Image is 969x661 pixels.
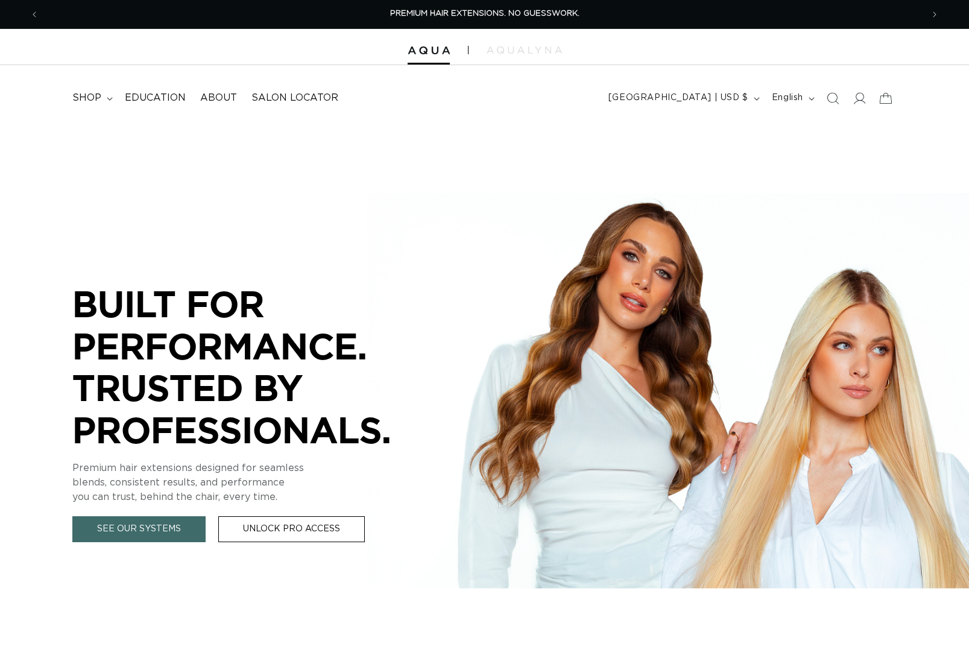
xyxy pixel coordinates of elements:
[72,92,101,104] span: shop
[772,92,803,104] span: English
[601,87,765,110] button: [GEOGRAPHIC_DATA] | USD $
[21,3,48,26] button: Previous announcement
[251,92,338,104] span: Salon Locator
[200,92,237,104] span: About
[390,10,579,17] span: PREMIUM HAIR EXTENSIONS. NO GUESSWORK.
[608,92,748,104] span: [GEOGRAPHIC_DATA] | USD $
[218,516,365,542] a: Unlock Pro Access
[125,92,186,104] span: Education
[72,461,434,504] p: Premium hair extensions designed for seamless blends, consistent results, and performance you can...
[118,84,193,112] a: Education
[765,87,819,110] button: English
[65,84,118,112] summary: shop
[244,84,346,112] a: Salon Locator
[819,85,846,112] summary: Search
[487,46,562,54] img: aqualyna.com
[72,516,206,542] a: See Our Systems
[193,84,244,112] a: About
[921,3,948,26] button: Next announcement
[72,283,434,451] p: BUILT FOR PERFORMANCE. TRUSTED BY PROFESSIONALS.
[408,46,450,55] img: Aqua Hair Extensions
